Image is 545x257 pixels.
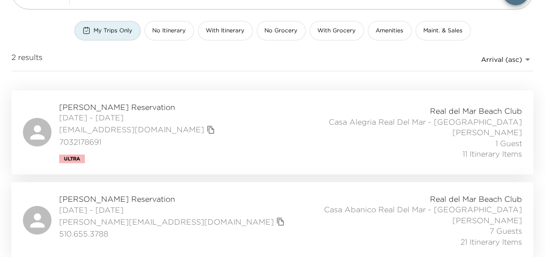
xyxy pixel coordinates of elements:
span: 1 Guest [495,138,522,148]
button: With Itinerary [198,21,253,40]
span: With Itinerary [206,27,245,35]
span: Real del Mar Beach Club [430,194,522,204]
span: Amenities [376,27,404,35]
span: 2 results [11,52,42,67]
span: 21 Itinerary Items [461,237,522,247]
span: Maint. & Sales [424,27,463,35]
button: With Grocery [310,21,364,40]
span: Arrival (asc) [481,55,522,64]
a: [PERSON_NAME] Reservation[DATE] - [DATE][EMAIL_ADDRESS][DOMAIN_NAME]copy primary member email7032... [11,90,534,175]
span: [PERSON_NAME] Reservation [59,102,218,112]
button: Maint. & Sales [416,21,471,40]
span: Casa Abanico Real Del Mar - [GEOGRAPHIC_DATA] [324,204,522,215]
span: 7 Guests [490,226,522,236]
a: [EMAIL_ADDRESS][DOMAIN_NAME] [59,124,204,135]
span: 7032178691 [59,137,218,147]
span: Casa Alegria Real Del Mar - [GEOGRAPHIC_DATA] [329,117,522,127]
span: My Trips Only [94,27,133,35]
span: No Itinerary [153,27,186,35]
a: [PERSON_NAME][EMAIL_ADDRESS][DOMAIN_NAME] [59,217,274,227]
span: No Grocery [265,27,298,35]
button: copy primary member email [204,123,218,137]
button: No Grocery [257,21,306,40]
span: With Grocery [318,27,356,35]
span: [DATE] - [DATE] [59,205,287,215]
span: Real del Mar Beach Club [430,106,522,116]
button: My Trips Only [74,21,141,40]
button: Amenities [368,21,412,40]
span: [DATE] - [DATE] [59,112,218,123]
button: No Itinerary [145,21,194,40]
span: [PERSON_NAME] Reservation [59,194,287,204]
span: [PERSON_NAME] [452,215,522,226]
span: Ultra [64,156,80,162]
span: 11 Itinerary Items [462,148,522,159]
span: 510.655.3788 [59,228,287,239]
button: copy primary member email [274,215,287,228]
span: [PERSON_NAME] [452,127,522,138]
